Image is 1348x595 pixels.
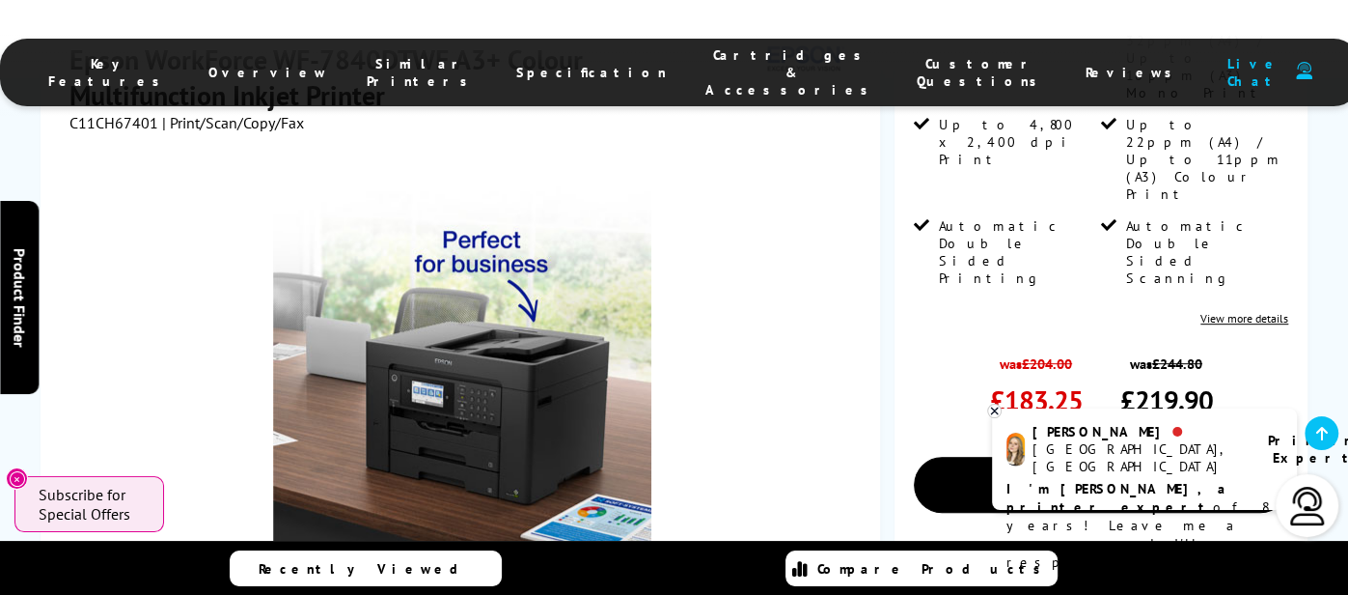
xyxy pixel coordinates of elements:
span: Compare Products [817,560,1051,578]
img: user-headset-light.svg [1288,487,1327,525]
span: Key Features [48,55,170,90]
span: Customer Questions [917,55,1047,90]
span: Overview [208,64,328,81]
span: Similar Printers [367,55,478,90]
span: Product Finder [10,248,29,348]
span: | Print/Scan/Copy/Fax [162,113,304,132]
span: Specification [516,64,667,81]
img: amy-livechat.png [1006,433,1025,467]
a: Compare Products [785,551,1058,586]
span: C11CH67401 [69,113,158,132]
img: Epson WorkForce WF-7840DTWF Thumbnail [273,171,651,550]
span: was [989,345,1082,373]
strike: £204.00 [1022,354,1072,373]
span: Up to 4,800 x 2,400 dpi Print [939,116,1097,168]
span: Live Chat [1221,55,1286,90]
span: Cartridges & Accessories [705,46,878,99]
button: Close [6,467,28,490]
span: Recently Viewed [259,560,478,578]
b: I'm [PERSON_NAME], a printer expert [1006,480,1231,516]
span: £219.90 [1119,382,1212,418]
a: Recently Viewed [230,551,502,586]
a: View more details [1200,311,1288,326]
span: Automatic Double Sided Printing [939,217,1097,287]
span: Reviews [1086,64,1182,81]
a: Add to Basket [914,457,1288,513]
span: Subscribe for Special Offers [39,485,145,524]
img: user-headset-duotone.svg [1296,62,1312,80]
span: was [1119,345,1212,373]
span: Automatic Double Sided Scanning [1126,217,1284,287]
div: [GEOGRAPHIC_DATA], [GEOGRAPHIC_DATA] [1032,440,1244,475]
strike: £244.80 [1152,354,1202,373]
p: of 8 years! Leave me a message and I'll respond ASAP [1006,480,1282,572]
div: [PERSON_NAME] [1032,423,1244,440]
span: £183.25 [989,382,1082,418]
span: Up to 22ppm (A4) / Up to 11ppm (A3) Colour Print [1126,116,1284,203]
